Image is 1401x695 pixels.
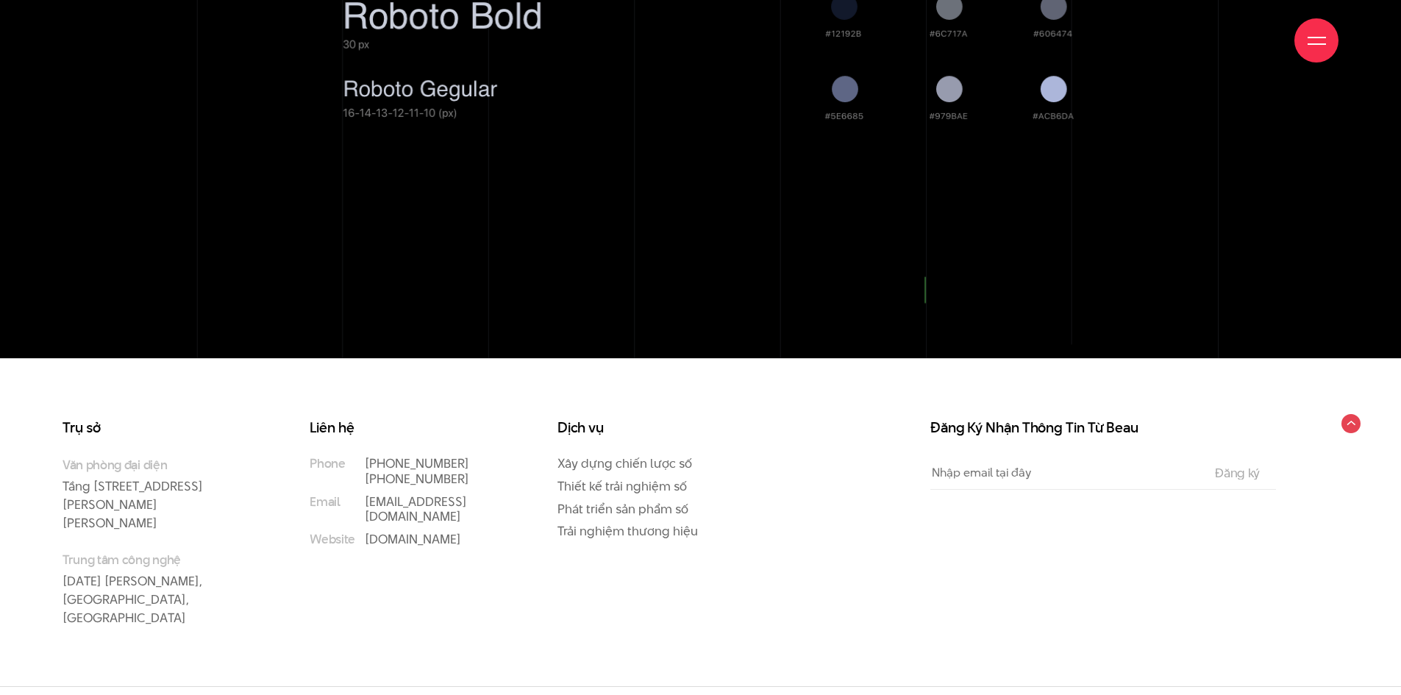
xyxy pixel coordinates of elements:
a: Thiết kế trải nghiệm số [557,477,687,495]
a: [DOMAIN_NAME] [365,530,461,548]
h3: Trụ sở [63,421,251,435]
small: Email [310,494,340,510]
h3: Dịch vụ [557,421,746,435]
a: [EMAIL_ADDRESS][DOMAIN_NAME] [365,493,467,526]
small: Phone [310,456,345,471]
p: Tầng [STREET_ADDRESS][PERSON_NAME][PERSON_NAME] [63,456,251,532]
a: [PHONE_NUMBER] [365,455,469,472]
h3: Đăng Ký Nhận Thông Tin Từ Beau [930,421,1276,435]
small: Văn phòng đại diện [63,456,251,474]
small: Trung tâm công nghệ [63,551,251,569]
input: Đăng ký [1211,466,1264,480]
a: Xây dựng chiến lược số [557,455,692,472]
small: Website [310,532,355,547]
input: Nhập email tại đây [930,456,1199,489]
h3: Liên hệ [310,421,498,435]
p: [DATE] [PERSON_NAME], [GEOGRAPHIC_DATA], [GEOGRAPHIC_DATA] [63,551,251,627]
a: Phát triển sản phẩm số [557,500,688,518]
a: [PHONE_NUMBER] [365,470,469,488]
a: Trải nghiệm thương hiệu [557,522,698,540]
